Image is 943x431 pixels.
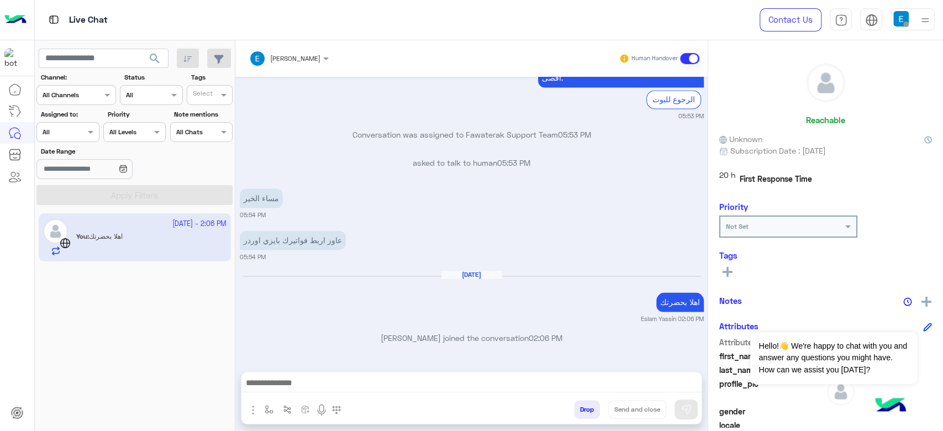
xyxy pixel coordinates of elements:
[608,400,666,419] button: Send and close
[656,292,704,312] p: 15/10/2025, 2:06 PM
[240,230,346,250] p: 14/10/2025, 5:54 PM
[278,400,297,418] button: Trigger scenario
[36,185,233,205] button: Apply Filters
[719,133,762,145] span: Unknown
[529,333,562,342] span: 02:06 PM
[893,11,909,27] img: userImage
[719,419,825,431] span: locale
[240,188,283,208] p: 14/10/2025, 5:54 PM
[191,72,231,82] label: Tags
[641,314,704,323] small: Eslam Yassin 02:06 PM
[240,332,704,343] p: [PERSON_NAME] joined the conversation
[827,419,933,431] span: null
[646,90,701,108] div: الرجوع للبوت
[631,54,678,63] small: Human Handover
[827,406,933,417] span: null
[240,253,266,261] small: 05:54 PM
[871,387,910,425] img: hulul-logo.png
[141,49,168,72] button: search
[315,403,328,417] img: send voice note
[830,8,852,31] a: tab
[297,400,315,418] button: create order
[441,271,502,278] h6: [DATE]
[174,109,231,119] label: Note mentions
[719,202,748,212] h6: Priority
[240,157,704,169] p: asked to talk to human
[4,48,24,68] img: 171468393613305
[827,378,855,406] img: defaultAdmin.png
[270,54,320,62] span: [PERSON_NAME]
[719,296,742,306] h6: Notes
[835,14,847,27] img: tab
[69,13,108,28] p: Live Chat
[719,337,825,348] span: Attribute Name
[719,378,825,403] span: profile_pic
[760,8,821,31] a: Contact Us
[740,173,812,185] span: First Response Time
[806,115,845,125] h6: Reachable
[681,404,692,415] img: send message
[918,13,932,27] img: profile
[191,88,213,101] div: Select
[719,350,825,362] span: first_name
[41,72,115,82] label: Channel:
[4,8,27,31] img: Logo
[719,169,735,189] span: 20 h
[750,332,916,384] span: Hello!👋 We're happy to chat with you and answer any questions you might have. How can we assist y...
[124,72,181,82] label: Status
[283,405,292,414] img: Trigger scenario
[148,52,161,65] span: search
[719,406,825,417] span: gender
[719,250,932,260] h6: Tags
[497,158,530,167] span: 05:53 PM
[719,321,758,331] h6: Attributes
[265,405,273,414] img: select flow
[678,112,704,120] small: 05:53 PM
[332,406,341,414] img: make a call
[301,405,310,414] img: create order
[719,364,825,376] span: last_name
[240,211,266,219] small: 05:54 PM
[108,109,165,119] label: Priority
[807,64,845,102] img: defaultAdmin.png
[574,400,600,419] button: Drop
[240,129,704,140] p: Conversation was assigned to Fawaterak Support Team
[558,130,591,139] span: 05:53 PM
[921,297,931,307] img: add
[730,145,826,156] span: Subscription Date : [DATE]
[260,400,278,418] button: select flow
[47,13,61,27] img: tab
[865,14,878,27] img: tab
[41,146,165,156] label: Date Range
[246,403,260,417] img: send attachment
[41,109,98,119] label: Assigned to:
[903,297,912,306] img: notes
